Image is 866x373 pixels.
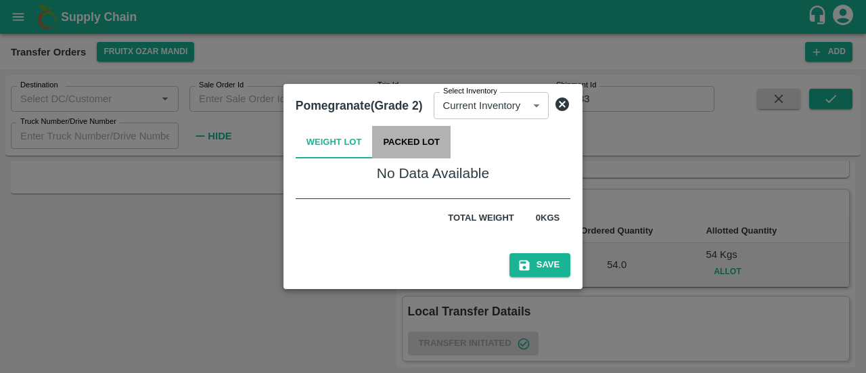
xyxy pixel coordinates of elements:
button: Weight Lot [296,126,373,158]
button: Save [509,253,570,277]
p: Current Inventory [443,98,521,113]
label: Select Inventory [443,86,497,97]
span: 0 Kgs [536,213,560,223]
button: Packed Lot [372,126,451,158]
h5: No Data Available [377,164,489,183]
b: Pomegranate(Grade 2) [296,99,423,112]
span: Total weight [448,213,514,223]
